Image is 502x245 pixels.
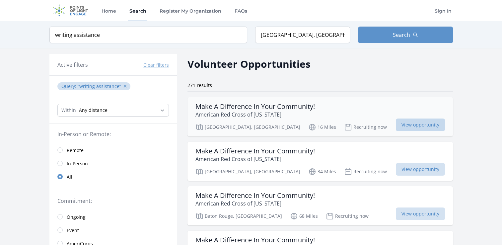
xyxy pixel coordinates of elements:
span: All [67,174,72,180]
p: American Red Cross of [US_STATE] [195,200,315,207]
a: Make A Difference In Your Community! American Red Cross of [US_STATE] [GEOGRAPHIC_DATA], [GEOGRAP... [187,142,453,181]
p: Recruiting now [344,168,387,176]
h3: Active filters [57,61,88,69]
select: Search Radius [57,104,169,117]
span: View opportunity [396,119,445,131]
button: Search [358,27,453,43]
p: American Red Cross of [US_STATE] [195,111,315,119]
p: 68 Miles [290,212,318,220]
p: [GEOGRAPHIC_DATA], [GEOGRAPHIC_DATA] [195,123,300,131]
h3: Make A Difference In Your Community! [195,192,315,200]
span: Search [393,31,410,39]
a: Ongoing [49,210,177,223]
legend: In-Person or Remote: [57,130,169,138]
a: All [49,170,177,183]
a: Make A Difference In Your Community! American Red Cross of [US_STATE] Baton Rouge, [GEOGRAPHIC_DA... [187,186,453,225]
legend: Commitment: [57,197,169,205]
p: Recruiting now [326,212,369,220]
h3: Make A Difference In Your Community! [195,103,315,111]
h2: Volunteer Opportunities [187,56,311,71]
span: Remote [67,147,84,154]
h3: Make A Difference In Your Community! [195,147,315,155]
p: 16 Miles [308,123,336,131]
p: Recruiting now [344,123,387,131]
a: Make A Difference In Your Community! American Red Cross of [US_STATE] [GEOGRAPHIC_DATA], [GEOGRAP... [187,97,453,136]
span: In-Person [67,160,88,167]
span: Event [67,227,79,234]
q: writing assistance [78,83,121,89]
button: ✕ [123,83,127,90]
p: American Red Cross of [US_STATE] [195,155,315,163]
span: Query : [61,83,78,89]
span: View opportunity [396,207,445,220]
p: Baton Rouge, [GEOGRAPHIC_DATA] [195,212,282,220]
span: Ongoing [67,214,86,220]
p: 34 Miles [308,168,336,176]
h3: Make A Difference In Your Community! [195,236,315,244]
span: View opportunity [396,163,445,176]
a: Event [49,223,177,237]
input: Keyword [49,27,247,43]
span: 271 results [187,82,212,88]
button: Clear filters [143,62,169,68]
a: Remote [49,143,177,157]
input: Location [255,27,350,43]
a: In-Person [49,157,177,170]
p: [GEOGRAPHIC_DATA], [GEOGRAPHIC_DATA] [195,168,300,176]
